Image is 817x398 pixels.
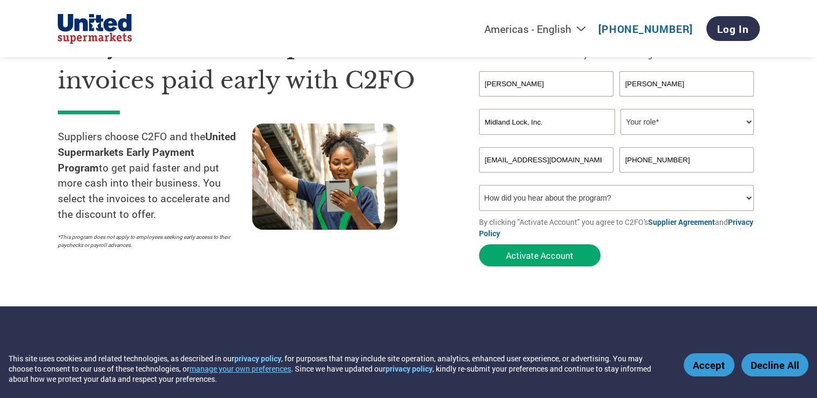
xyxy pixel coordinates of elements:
[619,71,754,97] input: Last Name*
[58,233,241,249] p: *This program does not apply to employees seeking early access to their paychecks or payroll adva...
[479,109,615,135] input: Your company name*
[479,71,614,97] input: First Name*
[58,28,447,98] h1: Get your United Supermarkets invoices paid early with C2FO
[386,363,433,374] a: privacy policy
[479,174,614,181] div: Inavlid Email Address
[58,129,252,222] p: Suppliers choose C2FO and the to get paid faster and put more cash into their business. You selec...
[706,16,760,41] a: Log In
[479,217,753,238] a: Privacy Policy
[648,217,715,227] a: Supplier Agreement
[9,353,668,384] div: This site uses cookies and related technologies, as described in our , for purposes that may incl...
[479,98,614,105] div: Invalid first name or first name is too long
[598,22,693,36] a: [PHONE_NUMBER]
[619,98,754,105] div: Invalid last name or last name is too long
[619,147,754,173] input: Phone*
[58,129,236,174] strong: United Supermarkets Early Payment Program
[479,136,754,143] div: Invalid company name or company name is too long
[619,174,754,181] div: Inavlid Phone Number
[620,109,754,135] select: Title/Role
[234,353,281,363] a: privacy policy
[684,353,734,376] button: Accept
[741,353,808,376] button: Decline All
[58,14,132,44] img: United Supermarkets
[479,147,614,173] input: Invalid Email format
[479,244,600,266] button: Activate Account
[252,123,397,230] img: supply chain worker
[190,363,291,374] button: manage your own preferences
[479,216,760,239] p: By clicking "Activate Account" you agree to C2FO's and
